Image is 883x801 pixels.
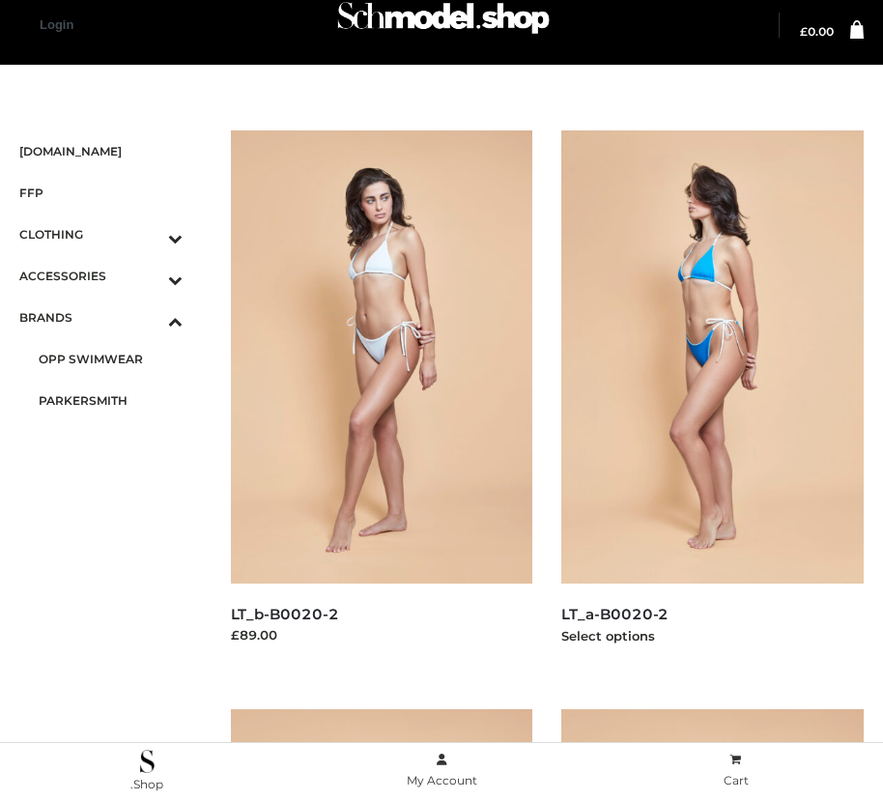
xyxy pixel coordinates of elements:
[800,24,808,39] span: £
[39,389,183,412] span: PARKERSMITH
[561,628,655,644] a: Select options
[130,777,163,791] span: .Shop
[19,130,183,172] a: [DOMAIN_NAME]
[19,265,183,287] span: ACCESSORIES
[19,297,183,338] a: BRANDSToggle Submenu
[724,773,749,787] span: Cart
[140,750,155,773] img: .Shop
[561,605,669,623] a: LT_a-B0020-2
[19,214,183,255] a: CLOTHINGToggle Submenu
[39,380,183,421] a: PARKERSMITH
[231,625,533,644] div: £89.00
[588,749,883,792] a: Cart
[115,297,183,338] button: Toggle Submenu
[19,306,183,329] span: BRANDS
[39,348,183,370] span: OPP SWIMWEAR
[40,17,73,32] a: Login
[115,255,183,297] button: Toggle Submenu
[295,749,589,792] a: My Account
[407,773,477,787] span: My Account
[19,140,183,162] span: [DOMAIN_NAME]
[19,223,183,245] span: CLOTHING
[19,255,183,297] a: ACCESSORIESToggle Submenu
[19,182,183,204] span: FFP
[231,605,339,623] a: LT_b-B0020-2
[800,24,834,39] bdi: 0.00
[115,214,183,255] button: Toggle Submenu
[19,172,183,214] a: FFP
[39,338,183,380] a: OPP SWIMWEAR
[800,26,834,38] a: £0.00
